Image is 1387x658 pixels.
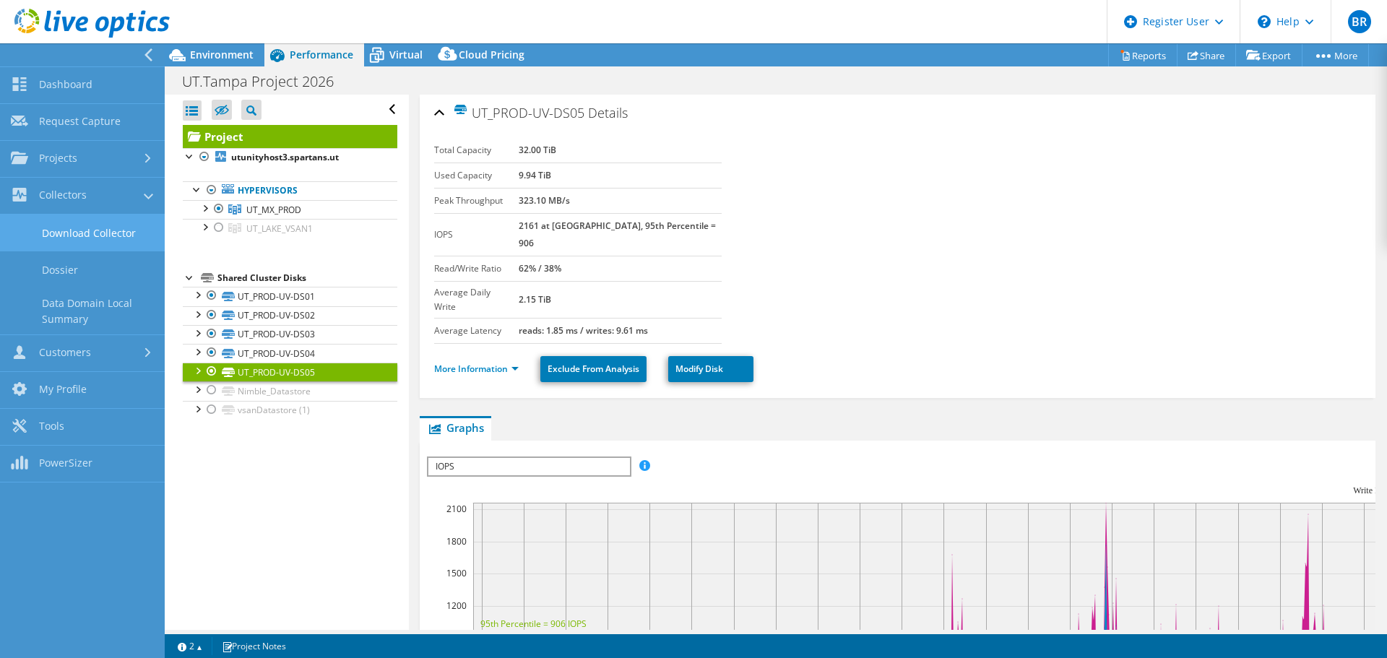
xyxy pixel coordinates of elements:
[434,363,519,375] a: More Information
[519,194,570,207] b: 323.10 MB/s
[1258,15,1271,28] svg: \n
[519,324,648,337] b: reads: 1.85 ms / writes: 9.61 ms
[183,200,397,219] a: UT_MX_PROD
[446,599,467,612] text: 1200
[434,324,519,338] label: Average Latency
[588,104,628,121] span: Details
[519,262,561,274] b: 62% / 38%
[427,420,484,435] span: Graphs
[434,261,519,276] label: Read/Write Ratio
[434,228,519,242] label: IOPS
[434,285,519,314] label: Average Daily Write
[434,194,519,208] label: Peak Throughput
[183,363,397,381] a: UT_PROD-UV-DS05
[1302,44,1369,66] a: More
[453,104,584,121] span: UT_PROD-UV-DS05
[183,306,397,325] a: UT_PROD-UV-DS02
[246,222,313,235] span: UT_LAKE_VSAN1
[168,637,212,655] a: 2
[217,269,397,287] div: Shared Cluster Disks
[176,74,356,90] h1: UT.Tampa Project 2026
[246,204,301,216] span: UT_MX_PROD
[446,567,467,579] text: 1500
[190,48,254,61] span: Environment
[183,401,397,420] a: vsanDatastore (1)
[183,181,397,200] a: Hypervisors
[1235,44,1302,66] a: Export
[434,143,519,157] label: Total Capacity
[1177,44,1236,66] a: Share
[183,381,397,400] a: Nimble_Datastore
[183,287,397,306] a: UT_PROD-UV-DS01
[290,48,353,61] span: Performance
[183,148,397,167] a: utunityhost3.spartans.ut
[668,356,753,382] a: Modify Disk
[1108,44,1178,66] a: Reports
[183,125,397,148] a: Project
[519,169,551,181] b: 9.94 TiB
[434,168,519,183] label: Used Capacity
[183,325,397,344] a: UT_PROD-UV-DS03
[519,293,551,306] b: 2.15 TiB
[428,458,628,475] span: IOPS
[1348,10,1371,33] span: BR
[519,220,716,249] b: 2161 at [GEOGRAPHIC_DATA], 95th Percentile = 906
[389,48,423,61] span: Virtual
[446,535,467,547] text: 1800
[212,637,296,655] a: Project Notes
[519,144,556,156] b: 32.00 TiB
[459,48,524,61] span: Cloud Pricing
[480,618,587,630] text: 95th Percentile = 906 IOPS
[231,151,339,163] b: utunityhost3.spartans.ut
[183,219,397,238] a: UT_LAKE_VSAN1
[183,344,397,363] a: UT_PROD-UV-DS04
[446,503,467,515] text: 2100
[540,356,647,382] a: Exclude From Analysis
